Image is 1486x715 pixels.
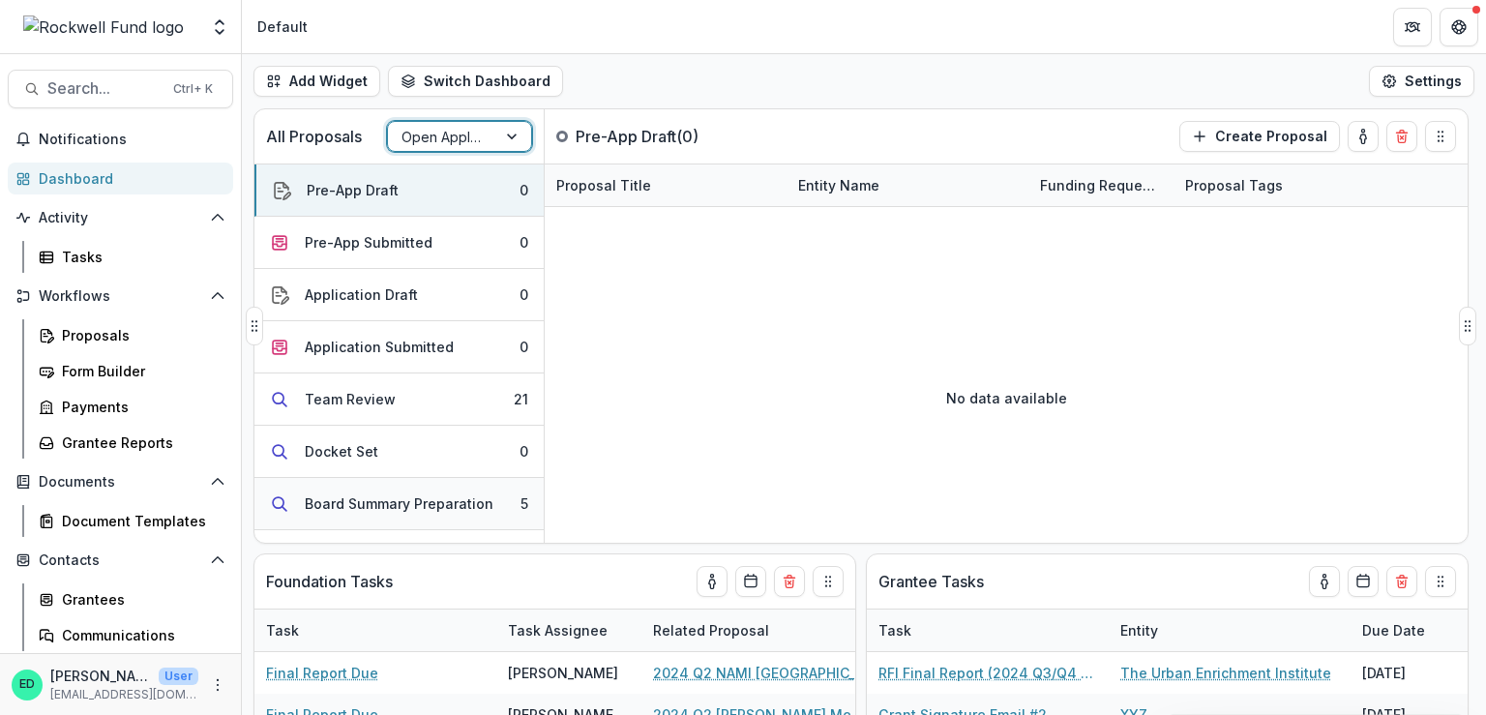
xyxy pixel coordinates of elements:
[39,474,202,491] span: Documents
[254,478,544,530] button: Board Summary Preparation5
[254,620,311,641] div: Task
[31,427,233,459] a: Grantee Reports
[62,589,218,610] div: Grantees
[520,284,528,305] div: 0
[62,432,218,453] div: Grantee Reports
[266,570,393,593] p: Foundation Tasks
[305,337,454,357] div: Application Submitted
[735,566,766,597] button: Calendar
[1386,566,1417,597] button: Delete card
[206,8,233,46] button: Open entity switcher
[254,610,496,651] div: Task
[545,175,663,195] div: Proposal Title
[520,337,528,357] div: 0
[1028,164,1174,206] div: Funding Requested
[1174,164,1415,206] div: Proposal Tags
[787,164,1028,206] div: Entity Name
[246,307,263,345] button: Drag
[305,232,432,253] div: Pre-App Submitted
[1120,663,1331,683] a: The Urban Enrichment Institute
[266,663,378,683] a: Final Report Due
[253,66,380,97] button: Add Widget
[641,620,781,641] div: Related Proposal
[254,321,544,373] button: Application Submitted0
[388,66,563,97] button: Switch Dashboard
[305,284,418,305] div: Application Draft
[1174,175,1294,195] div: Proposal Tags
[1028,175,1174,195] div: Funding Requested
[305,493,493,514] div: Board Summary Preparation
[576,125,721,148] p: Pre-App Draft ( 0 )
[508,663,618,683] div: [PERSON_NAME]
[254,164,544,217] button: Pre-App Draft0
[867,610,1109,651] div: Task
[1425,566,1456,597] button: Drag
[31,505,233,537] a: Document Templates
[39,288,202,305] span: Workflows
[23,15,184,39] img: Rockwell Fund logo
[50,666,151,686] p: [PERSON_NAME]
[520,493,528,514] div: 5
[62,325,218,345] div: Proposals
[496,610,641,651] div: Task Assignee
[520,441,528,462] div: 0
[946,388,1067,408] p: No data available
[254,373,544,426] button: Team Review21
[250,13,315,41] nav: breadcrumb
[1309,566,1340,597] button: toggle-assigned-to-me
[169,78,217,100] div: Ctrl + K
[50,686,198,703] p: [EMAIL_ADDRESS][DOMAIN_NAME]
[254,269,544,321] button: Application Draft0
[545,164,787,206] div: Proposal Title
[62,511,218,531] div: Document Templates
[8,545,233,576] button: Open Contacts
[1386,121,1417,152] button: Delete card
[39,552,202,569] span: Contacts
[8,163,233,194] a: Dashboard
[878,663,1097,683] a: RFI Final Report (2024 Q3/Q4 Grantees)
[8,281,233,312] button: Open Workflows
[641,610,883,651] div: Related Proposal
[31,619,233,651] a: Communications
[305,389,396,409] div: Team Review
[31,391,233,423] a: Payments
[62,361,218,381] div: Form Builder
[774,566,805,597] button: Delete card
[878,570,984,593] p: Grantee Tasks
[31,319,233,351] a: Proposals
[1440,8,1478,46] button: Get Help
[62,625,218,645] div: Communications
[813,566,844,597] button: Drag
[867,620,923,641] div: Task
[31,583,233,615] a: Grantees
[1109,610,1351,651] div: Entity
[1425,121,1456,152] button: Drag
[8,466,233,497] button: Open Documents
[1393,8,1432,46] button: Partners
[8,70,233,108] button: Search...
[496,620,619,641] div: Task Assignee
[520,180,528,200] div: 0
[206,673,229,697] button: More
[520,232,528,253] div: 0
[653,663,872,683] a: 2024 Q2 NAMI [GEOGRAPHIC_DATA]
[266,125,362,148] p: All Proposals
[1351,620,1437,641] div: Due Date
[8,202,233,233] button: Open Activity
[47,79,162,98] span: Search...
[1348,121,1379,152] button: toggle-assigned-to-me
[307,180,399,200] div: Pre-App Draft
[787,175,891,195] div: Entity Name
[305,441,378,462] div: Docket Set
[31,355,233,387] a: Form Builder
[31,241,233,273] a: Tasks
[697,566,728,597] button: toggle-assigned-to-me
[257,16,308,37] div: Default
[1348,566,1379,597] button: Calendar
